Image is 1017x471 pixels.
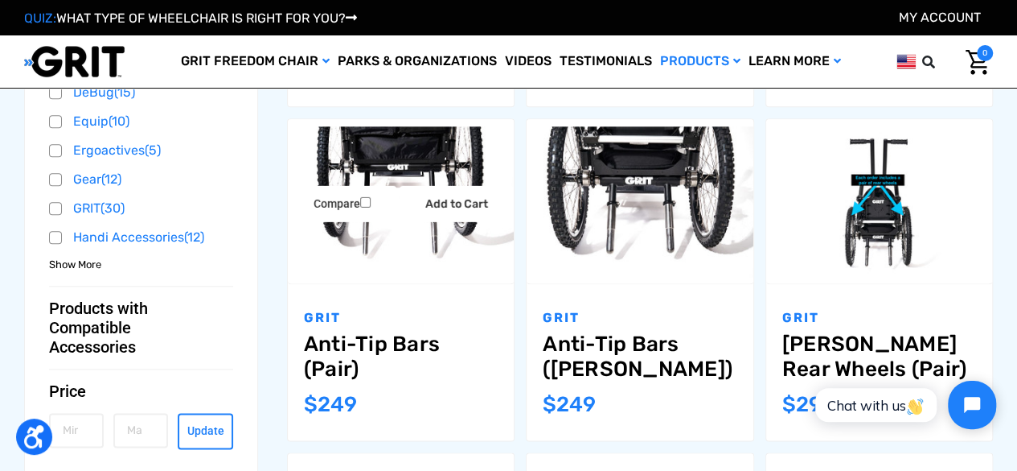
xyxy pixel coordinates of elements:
a: Parks & Organizations [334,35,501,88]
span: (5) [145,143,161,158]
a: Cart with 0 items [953,45,993,79]
span: Show More [49,257,101,273]
span: Products with Compatible Accessories [49,299,220,357]
span: (15) [114,85,135,100]
a: GRIT Jr. Rear Wheels (Pair),$299.00 [782,332,976,382]
a: Equip(10) [49,109,233,134]
p: GRIT [782,308,976,328]
input: Search [929,45,953,79]
input: Compare [360,197,371,208]
iframe: Tidio Chat [798,367,1010,443]
input: Max. [113,413,168,448]
img: GRIT All-Terrain Wheelchair and Mobility Equipment [24,45,125,78]
a: Testimonials [556,35,656,88]
input: Min. [49,413,104,448]
a: Gear(12) [49,167,233,192]
a: Ergoactives(5) [49,138,233,163]
span: (12) [101,171,121,187]
img: Cart [966,50,989,75]
img: GRIT Anti-Tip Bars: back of GRIT Freedom Chair with anti-tip balance sticks pair installed at rea... [288,126,514,277]
a: Products [656,35,744,88]
img: us.png [896,52,916,72]
p: GRIT [304,308,498,328]
label: Compare [288,186,396,222]
a: Account [899,10,981,25]
span: (10) [109,114,129,129]
a: GRIT Jr. Rear Wheels (Pair),$299.00 [766,119,992,283]
span: Price [49,382,86,401]
p: GRIT [543,308,736,328]
a: DeBug(15) [49,81,233,105]
span: (12) [184,229,204,245]
button: Products with Compatible Accessories [49,299,233,357]
a: QUIZ:WHAT TYPE OF WHEELCHAIR IS RIGHT FOR YOU? [24,10,357,26]
a: Anti-Tip Bars (Pair),$249.00 [288,119,514,283]
a: Show More [49,256,101,271]
button: Update [178,413,232,449]
a: Learn More [744,35,845,88]
img: GRIT Jr. Rear Wheels (Pair) [766,126,992,277]
a: Anti-Tip Bars (Pair),$249.00 [304,332,498,382]
span: QUIZ: [24,10,56,26]
span: $299 [782,392,835,417]
span: (30) [100,200,125,216]
span: $249 [304,392,357,417]
a: Anti-Tip Bars (GRIT Jr.),$249.00 [527,119,752,283]
a: GRIT Freedom Chair [177,35,334,88]
a: Videos [501,35,556,88]
button: Price [49,382,233,401]
a: Add to Cart [400,186,514,222]
img: GRIT Anti-Tip Bars GRIT Junior: anti-tip balance sticks pair installed at rear of off road wheelc... [527,126,752,277]
a: GRIT(30) [49,196,233,221]
a: Handi Accessories(12) [49,225,233,250]
span: $249 [543,392,596,417]
a: Anti-Tip Bars (GRIT Jr.),$249.00 [543,332,736,382]
span: 0 [977,45,993,61]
